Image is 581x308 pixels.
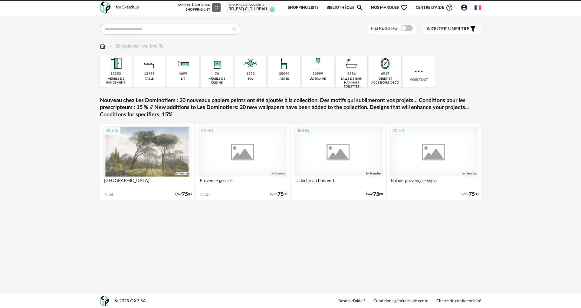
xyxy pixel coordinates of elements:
[371,1,408,15] span: Nos marques
[356,4,363,11] span: Magnify icon
[277,192,284,197] span: 75
[343,55,360,72] img: Salle%20de%20bain.png
[199,127,216,135] div: 3D HQ
[413,66,424,77] img: more.7b13dc1.svg
[100,97,481,118] a: Nouveau chez Les Dominotiers : 20 nouveaux papiers peints ont été ajoutés à la collection. Des mo...
[461,192,478,197] div: €/m² 00
[338,299,365,304] a: Besoin d'aide ?
[203,77,231,85] div: meuble de cuisine
[403,55,435,88] div: Voir tout
[116,5,139,10] div: for Sketchup
[100,2,110,14] img: OXP
[401,4,408,11] span: Heart Outline icon
[461,4,468,11] span: Account Circle icon
[373,299,428,304] a: Conditions générales de vente
[294,177,383,189] div: La biche au bois vert
[279,72,290,76] div: 35090
[276,55,292,72] img: Assise.png
[381,72,389,76] div: 6917
[182,192,188,197] span: 75
[371,77,399,85] div: objet et accessoire déco
[390,127,407,135] div: 3D HQ
[246,72,255,76] div: 1272
[195,124,290,200] a: 3D HQ Provence grisaille 12 €/m²7500
[469,25,477,33] span: Filter icon
[469,192,475,197] span: 75
[100,124,194,200] a: 3D HQ [GEOGRAPHIC_DATA] 14 €/m²7500
[108,43,113,50] img: svg+xml;base64,PHN2ZyB3aWR0aD0iMTYiIGhlaWdodD0iMTYiIHZpZXdCb3g9IjAgMCAxNiAxNiIgZmlsbD0ibm9uZSIgeG...
[248,77,253,81] div: sol
[270,7,274,12] span: 35
[337,77,366,89] div: salle de bain hammam toilettes
[427,26,469,32] span: filtre
[294,127,312,135] div: 3D HQ
[141,55,158,72] img: Table.png
[100,296,109,306] img: OXP
[310,55,326,72] img: Luminaire.png
[270,192,287,197] div: €/m² 00
[377,55,393,72] img: Miroir.png
[389,177,478,189] div: Balade provençale sépia
[175,55,191,72] img: Literie.png
[144,72,155,76] div: 12498
[327,1,363,15] a: BibliothèqueMagnify icon
[198,177,287,189] div: Provence grisaille
[114,298,146,304] div: © 2025 OXP SA
[177,3,221,12] div: Mettre à jour ma Shopping List
[215,72,219,76] div: 76
[108,43,163,50] div: Sélectionner une famille
[229,3,273,12] a: Shopping List courante 3D_ESQ C_DU REAU 35
[214,6,219,9] span: Refresh icon
[288,1,319,15] a: Shopping Lists
[102,77,130,85] div: meuble de rangement
[280,77,289,81] div: assise
[100,43,105,50] img: svg+xml;base64,PHN2ZyB3aWR0aD0iMTYiIGhlaWdodD0iMTciIHZpZXdCb3g9IjAgMCAxNiAxNyIgZmlsbD0ibm9uZSIgeG...
[310,77,326,81] div: luminaire
[446,4,453,11] span: Help Circle Outline icon
[291,124,386,200] a: 3D HQ La biche au bois vert €/m²7500
[313,72,323,76] div: 10999
[110,72,121,76] div: 12352
[371,26,398,31] span: Filtre 3D HQ
[103,127,120,135] div: 3D HQ
[347,72,356,76] div: 2356
[103,177,192,189] div: [GEOGRAPHIC_DATA]
[416,4,453,11] span: Centre d'aideHelp Circle Outline icon
[366,192,383,197] div: €/m² 00
[109,193,113,197] div: 14
[242,55,259,72] img: Sol.png
[474,4,481,11] img: fr
[427,27,455,31] span: Ajouter un
[422,24,481,34] button: Ajouter unfiltre Filter icon
[461,4,471,11] span: Account Circle icon
[108,55,124,72] img: Meuble%20de%20rangement.png
[387,124,481,200] a: 3D HQ Balade provençale sépia €/m²7500
[179,72,187,76] div: 4699
[436,299,481,304] a: Charte de confidentialité
[205,193,208,197] div: 12
[229,7,273,12] div: 3D_ESQ C_DU REAU
[175,192,192,197] div: €/m² 00
[229,3,273,7] div: Shopping List courante
[373,192,379,197] span: 75
[181,77,185,81] div: lit
[209,55,225,72] img: Rangement.png
[145,77,154,81] div: table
